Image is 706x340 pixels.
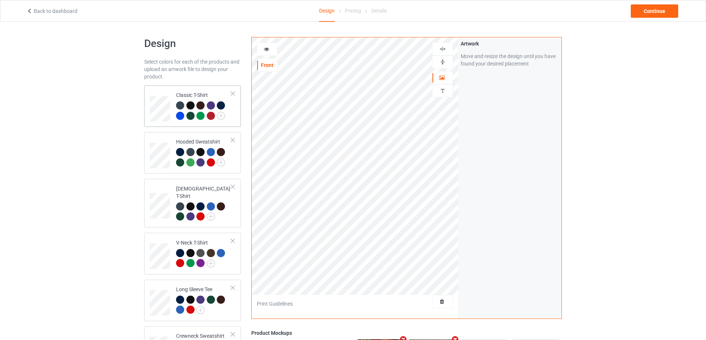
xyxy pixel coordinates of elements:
[439,87,446,94] img: svg%3E%0A
[257,300,293,307] div: Print Guidelines
[144,132,241,174] div: Hooded Sweatshirt
[176,138,231,166] div: Hooded Sweatshirt
[176,185,231,220] div: [DEMOGRAPHIC_DATA] T-Shirt
[176,91,231,119] div: Classic T-Shirt
[144,179,241,228] div: [DEMOGRAPHIC_DATA] T-Shirt
[207,212,215,221] img: svg+xml;base64,PD94bWwgdmVyc2lvbj0iMS4wIiBlbmNvZGluZz0iVVRGLTgiPz4KPHN2ZyB3aWR0aD0iMjJweCIgaGVpZ2...
[176,239,231,267] div: V-Neck T-Shirt
[631,4,678,18] div: Continue
[319,0,335,22] div: Design
[345,0,361,21] div: Pricing
[217,158,225,166] img: svg+xml;base64,PD94bWwgdmVyc2lvbj0iMS4wIiBlbmNvZGluZz0iVVRGLTgiPz4KPHN2ZyB3aWR0aD0iMjJweCIgaGVpZ2...
[144,85,241,127] div: Classic T-Shirt
[251,329,562,337] div: Product Mockups
[207,259,215,267] img: svg+xml;base64,PD94bWwgdmVyc2lvbj0iMS4wIiBlbmNvZGluZz0iVVRGLTgiPz4KPHN2ZyB3aWR0aD0iMjJweCIgaGVpZ2...
[144,233,241,274] div: V-Neck T-Shirt
[217,112,225,120] img: svg+xml;base64,PD94bWwgdmVyc2lvbj0iMS4wIiBlbmNvZGluZz0iVVRGLTgiPz4KPHN2ZyB3aWR0aD0iMjJweCIgaGVpZ2...
[461,40,559,47] div: Artwork
[196,306,205,314] img: svg+xml;base64,PD94bWwgdmVyc2lvbj0iMS4wIiBlbmNvZGluZz0iVVRGLTgiPz4KPHN2ZyB3aWR0aD0iMjJweCIgaGVpZ2...
[371,0,387,21] div: Details
[439,46,446,53] img: svg%3E%0A
[461,53,559,67] div: Move and resize the design until you have found your desired placement
[176,286,231,313] div: Long Sleeve Tee
[257,61,277,69] div: Front
[439,58,446,65] img: svg%3E%0A
[26,8,77,14] a: Back to dashboard
[144,58,241,80] div: Select colors for each of the products and upload an artwork file to design your product.
[144,280,241,321] div: Long Sleeve Tee
[144,37,241,50] h1: Design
